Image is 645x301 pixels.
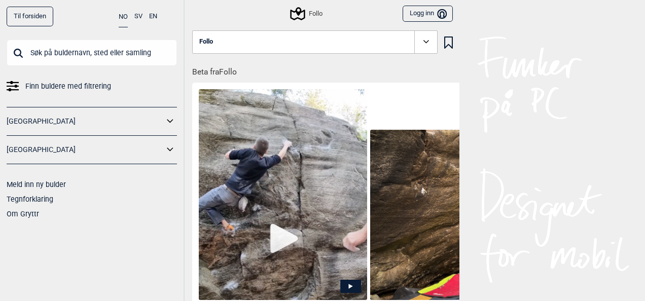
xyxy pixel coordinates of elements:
a: Finn buldere med filtrering [7,79,177,94]
img: Alex pa Krimporamatraversen [370,130,539,300]
button: Logg inn [403,6,453,22]
h1: Beta fra Follo [192,60,459,78]
span: Finn buldere med filtrering [25,79,111,94]
button: SV [134,7,142,26]
a: Tegnforklaring [7,195,53,203]
button: EN [149,7,157,26]
div: Follo [292,8,322,20]
input: Søk på buldernavn, sted eller samling [7,40,177,66]
a: Til forsiden [7,7,53,26]
a: Meld inn ny bulder [7,180,66,189]
a: [GEOGRAPHIC_DATA] [7,114,164,129]
span: Follo [199,38,213,46]
a: [GEOGRAPHIC_DATA] [7,142,164,157]
button: NO [119,7,128,27]
a: Om Gryttr [7,210,39,218]
button: Follo [192,30,438,54]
